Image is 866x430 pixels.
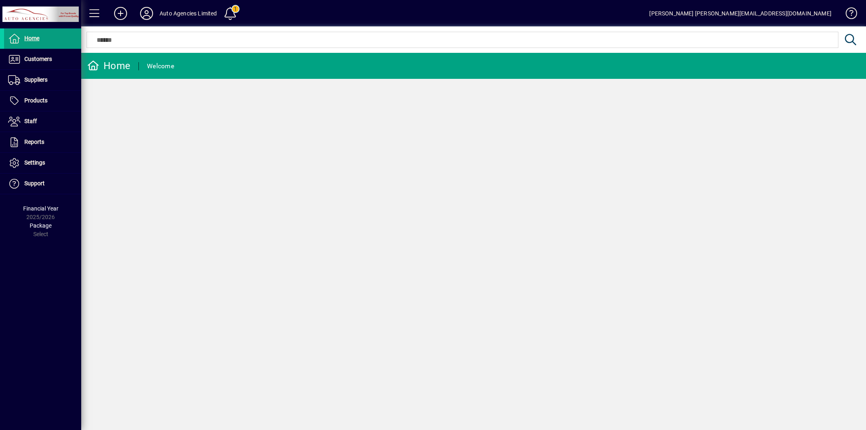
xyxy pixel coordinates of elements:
[23,205,58,212] span: Financial Year
[4,111,81,132] a: Staff
[24,56,52,62] span: Customers
[147,60,174,73] div: Welcome
[24,139,44,145] span: Reports
[108,6,134,21] button: Add
[4,91,81,111] a: Products
[24,35,39,41] span: Home
[87,59,130,72] div: Home
[4,49,81,69] a: Customers
[24,180,45,187] span: Support
[4,70,81,90] a: Suppliers
[4,132,81,152] a: Reports
[24,76,48,83] span: Suppliers
[24,118,37,124] span: Staff
[4,153,81,173] a: Settings
[30,222,52,229] span: Package
[649,7,831,20] div: [PERSON_NAME] [PERSON_NAME][EMAIL_ADDRESS][DOMAIN_NAME]
[24,159,45,166] span: Settings
[134,6,160,21] button: Profile
[24,97,48,104] span: Products
[840,2,856,28] a: Knowledge Base
[160,7,217,20] div: Auto Agencies Limited
[4,174,81,194] a: Support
